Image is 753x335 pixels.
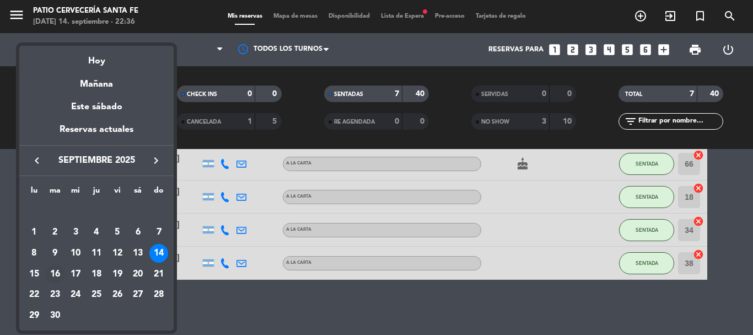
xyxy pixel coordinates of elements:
[45,222,66,243] td: 2 de septiembre de 2025
[25,244,44,263] div: 8
[24,264,45,285] td: 15 de septiembre de 2025
[107,184,128,201] th: viernes
[148,264,169,285] td: 21 de septiembre de 2025
[149,154,163,167] i: keyboard_arrow_right
[24,184,45,201] th: lunes
[65,243,86,264] td: 10 de septiembre de 2025
[65,184,86,201] th: miércoles
[128,264,149,285] td: 20 de septiembre de 2025
[128,243,149,264] td: 13 de septiembre de 2025
[65,285,86,306] td: 24 de septiembre de 2025
[45,285,66,306] td: 23 de septiembre de 2025
[30,154,44,167] i: keyboard_arrow_left
[19,92,174,123] div: Este sábado
[149,265,168,284] div: 21
[24,243,45,264] td: 8 de septiembre de 2025
[107,285,128,306] td: 26 de septiembre de 2025
[25,223,44,242] div: 1
[86,285,107,306] td: 25 de septiembre de 2025
[46,306,64,325] div: 30
[108,244,127,263] div: 12
[86,222,107,243] td: 4 de septiembre de 2025
[46,286,64,305] div: 23
[128,244,147,263] div: 13
[27,153,47,168] button: keyboard_arrow_left
[86,264,107,285] td: 18 de septiembre de 2025
[107,264,128,285] td: 19 de septiembre de 2025
[45,305,66,326] td: 30 de septiembre de 2025
[148,184,169,201] th: domingo
[128,265,147,284] div: 20
[86,184,107,201] th: jueves
[19,123,174,145] div: Reservas actuales
[24,201,169,222] td: SEP.
[128,286,147,305] div: 27
[87,223,106,242] div: 4
[149,244,168,263] div: 14
[148,243,169,264] td: 14 de septiembre de 2025
[65,222,86,243] td: 3 de septiembre de 2025
[66,223,85,242] div: 3
[19,69,174,92] div: Mañana
[45,243,66,264] td: 9 de septiembre de 2025
[66,265,85,284] div: 17
[148,285,169,306] td: 28 de septiembre de 2025
[128,222,149,243] td: 6 de septiembre de 2025
[47,153,146,168] span: septiembre 2025
[25,286,44,305] div: 22
[107,222,128,243] td: 5 de septiembre de 2025
[87,265,106,284] div: 18
[128,184,149,201] th: sábado
[128,285,149,306] td: 27 de septiembre de 2025
[108,286,127,305] div: 26
[45,264,66,285] td: 16 de septiembre de 2025
[25,265,44,284] div: 15
[149,223,168,242] div: 7
[46,265,64,284] div: 16
[86,243,107,264] td: 11 de septiembre de 2025
[108,223,127,242] div: 5
[45,184,66,201] th: martes
[24,285,45,306] td: 22 de septiembre de 2025
[128,223,147,242] div: 6
[87,286,106,305] div: 25
[87,244,106,263] div: 11
[46,223,64,242] div: 2
[108,265,127,284] div: 19
[149,286,168,305] div: 28
[46,244,64,263] div: 9
[24,222,45,243] td: 1 de septiembre de 2025
[66,244,85,263] div: 10
[25,306,44,325] div: 29
[24,305,45,326] td: 29 de septiembre de 2025
[66,286,85,305] div: 24
[107,243,128,264] td: 12 de septiembre de 2025
[146,153,166,168] button: keyboard_arrow_right
[65,264,86,285] td: 17 de septiembre de 2025
[148,222,169,243] td: 7 de septiembre de 2025
[19,46,174,68] div: Hoy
